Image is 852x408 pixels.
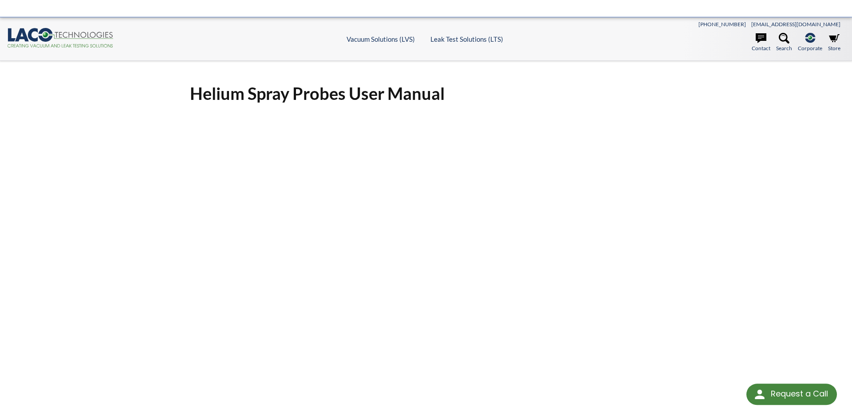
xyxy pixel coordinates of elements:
div: Request a Call [746,384,837,405]
a: Vacuum Solutions (LVS) [347,35,415,43]
a: Search [776,33,792,52]
a: [PHONE_NUMBER] [698,21,746,28]
h1: Helium Spray Probes User Manual [190,83,662,104]
img: round button [753,387,767,401]
a: Contact [752,33,770,52]
div: Request a Call [771,384,828,404]
a: Leak Test Solutions (LTS) [430,35,503,43]
span: Corporate [798,44,822,52]
a: [EMAIL_ADDRESS][DOMAIN_NAME] [751,21,840,28]
a: Store [828,33,840,52]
